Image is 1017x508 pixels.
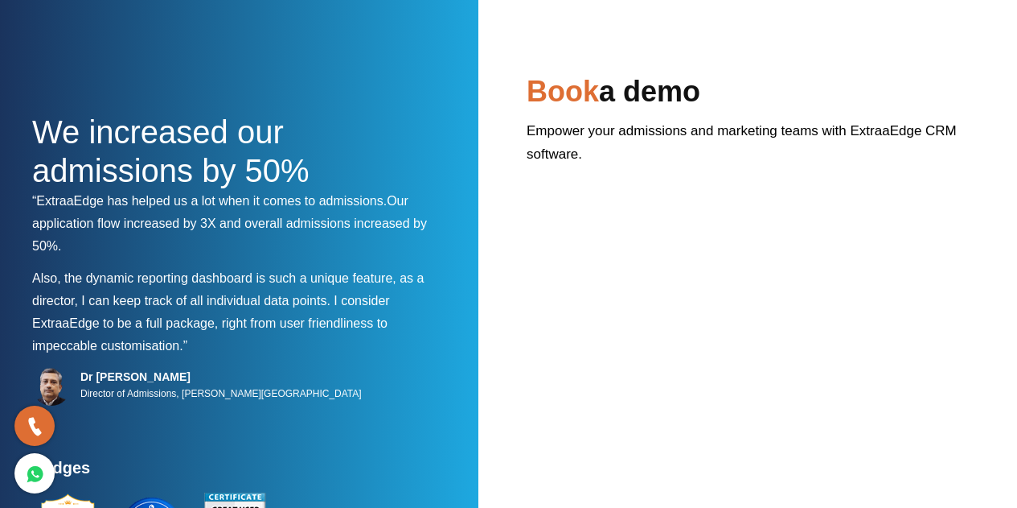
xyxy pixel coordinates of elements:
[32,271,424,308] span: Also, the dynamic reporting dashboard is such a unique feature, as a director, I can keep track o...
[527,75,599,108] span: Book
[80,370,362,384] h5: Dr [PERSON_NAME]
[32,294,390,353] span: I consider ExtraaEdge to be a full package, right from user friendliness to impeccable customisat...
[32,194,427,253] span: Our application flow increased by 3X and overall admissions increased by 50%.
[527,72,985,119] h2: a demo
[32,114,310,188] span: We increased our admissions by 50%
[80,384,362,403] p: Director of Admissions, [PERSON_NAME][GEOGRAPHIC_DATA]
[32,458,442,487] h4: Badges
[32,194,387,208] span: “ExtraaEdge has helped us a lot when it comes to admissions.
[527,119,985,178] p: Empower your admissions and marketing teams with ExtraaEdge CRM software.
